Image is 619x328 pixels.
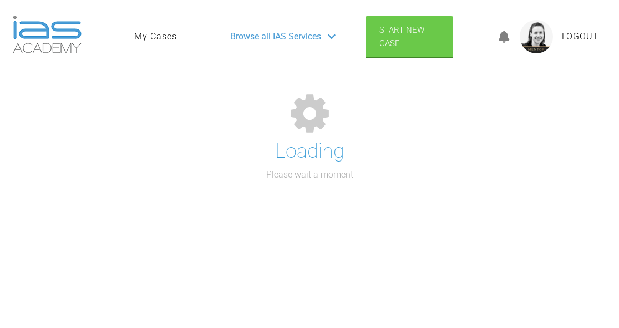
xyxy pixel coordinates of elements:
img: logo-light.3e3ef733.png [13,16,82,53]
a: My Cases [134,29,177,44]
p: Please wait a moment [266,168,353,182]
span: Start New Case [379,25,424,48]
a: Logout [562,29,599,44]
span: Browse all IAS Services [230,29,321,44]
img: profile.png [520,20,553,53]
h1: Loading [275,135,344,168]
a: Start New Case [366,16,453,57]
